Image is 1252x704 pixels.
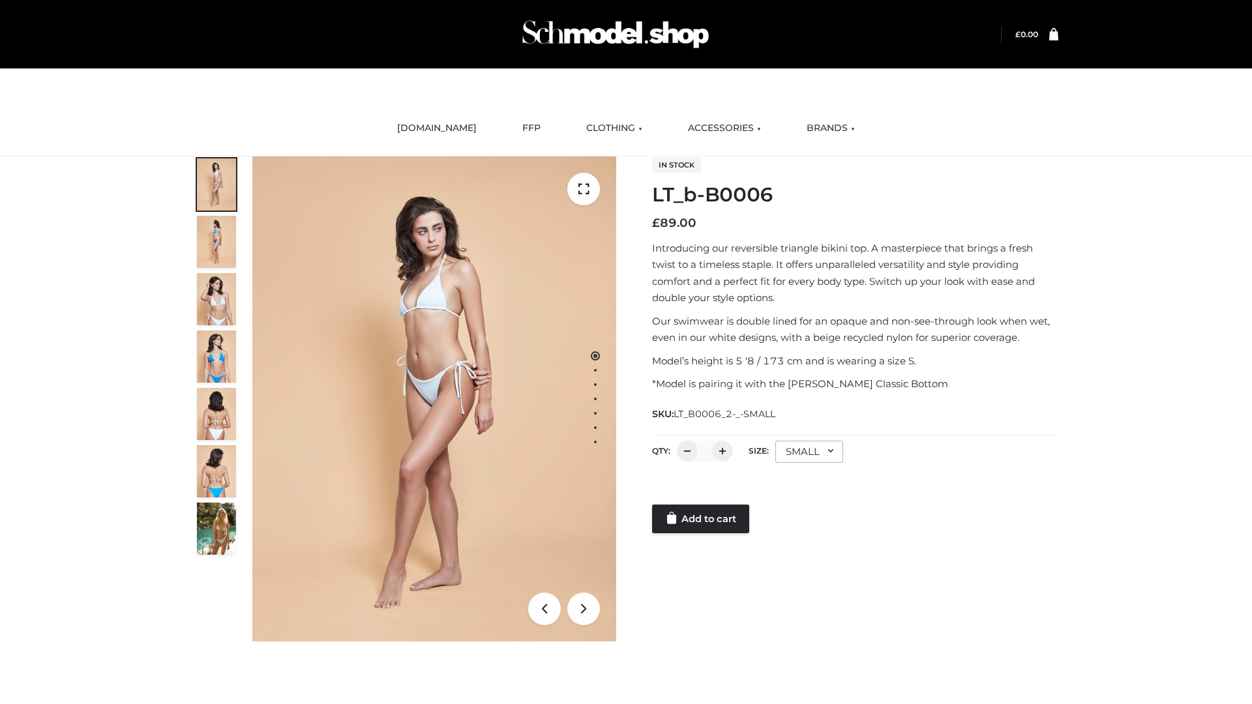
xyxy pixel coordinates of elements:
[652,216,696,230] bdi: 89.00
[652,240,1058,306] p: Introducing our reversible triangle bikini top. A masterpiece that brings a fresh twist to a time...
[652,353,1058,370] p: Model’s height is 5 ‘8 / 173 cm and is wearing a size S.
[197,388,236,440] img: ArielClassicBikiniTop_CloudNine_AzureSky_OW114ECO_7-scaled.jpg
[652,216,660,230] span: £
[387,114,486,143] a: [DOMAIN_NAME]
[749,446,769,456] label: Size:
[678,114,771,143] a: ACCESSORIES
[652,157,701,173] span: In stock
[797,114,865,143] a: BRANDS
[674,408,775,420] span: LT_B0006_2-_-SMALL
[652,183,1058,207] h1: LT_b-B0006
[775,441,843,463] div: SMALL
[652,505,749,533] a: Add to cart
[197,330,236,383] img: ArielClassicBikiniTop_CloudNine_AzureSky_OW114ECO_4-scaled.jpg
[197,445,236,497] img: ArielClassicBikiniTop_CloudNine_AzureSky_OW114ECO_8-scaled.jpg
[197,503,236,555] img: Arieltop_CloudNine_AzureSky2.jpg
[197,273,236,325] img: ArielClassicBikiniTop_CloudNine_AzureSky_OW114ECO_3-scaled.jpg
[1015,29,1038,39] a: £0.00
[652,446,670,456] label: QTY:
[652,375,1058,392] p: *Model is pairing it with the [PERSON_NAME] Classic Bottom
[1015,29,1021,39] span: £
[652,313,1058,346] p: Our swimwear is double lined for an opaque and non-see-through look when wet, even in our white d...
[518,8,713,60] img: Schmodel Admin 964
[513,114,550,143] a: FFP
[252,156,616,641] img: ArielClassicBikiniTop_CloudNine_AzureSky_OW114ECO_1
[576,114,652,143] a: CLOTHING
[652,406,777,422] span: SKU:
[197,158,236,211] img: ArielClassicBikiniTop_CloudNine_AzureSky_OW114ECO_1-scaled.jpg
[1015,29,1038,39] bdi: 0.00
[197,216,236,268] img: ArielClassicBikiniTop_CloudNine_AzureSky_OW114ECO_2-scaled.jpg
